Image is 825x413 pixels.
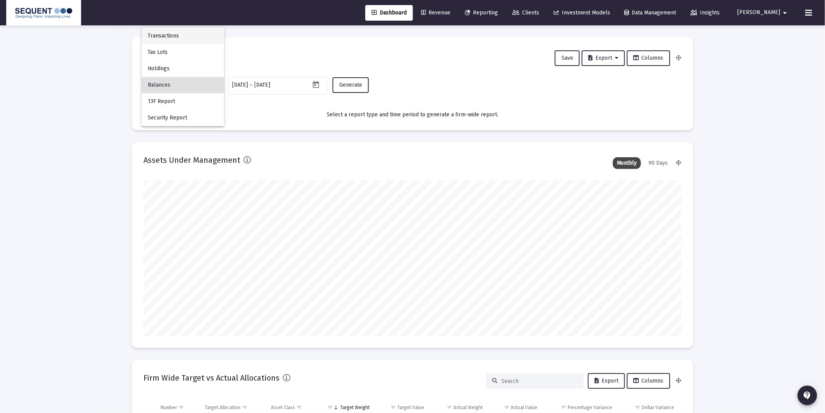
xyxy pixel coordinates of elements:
span: Holdings [148,61,218,77]
span: Tax Lots [148,44,218,61]
span: Transactions [148,28,218,44]
span: Security Report [148,110,218,126]
span: Balances [148,77,218,93]
span: 13F Report [148,93,218,110]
